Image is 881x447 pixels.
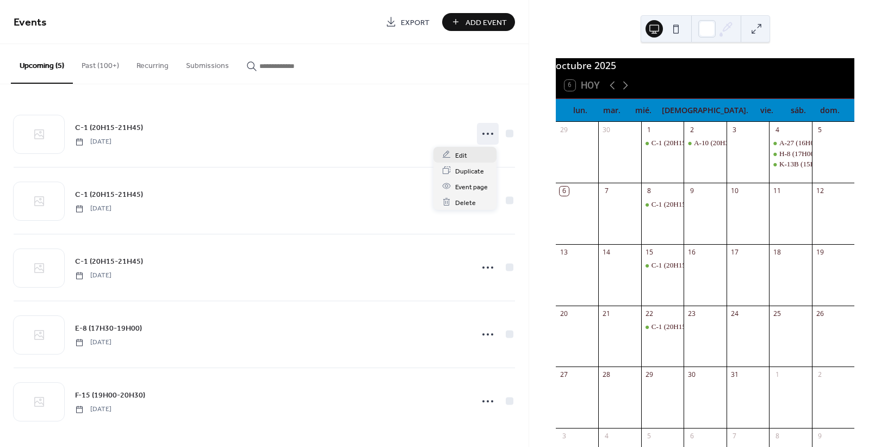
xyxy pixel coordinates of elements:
div: [DEMOGRAPHIC_DATA]. [659,99,751,121]
div: A-27 (16H00 - 17H00) [769,138,811,148]
div: A-27 (16H00 - 17H00) [779,138,846,148]
div: 15 [644,248,654,257]
div: lun. [564,99,596,121]
span: Duplicate [455,165,484,177]
div: 12 [815,187,824,196]
div: 28 [602,370,611,380]
div: 30 [687,370,697,380]
div: C-1 (20H15-21H45) [652,260,710,270]
div: C-1 (20H15-21H45) [641,322,684,332]
div: 9 [815,431,824,440]
span: [DATE] [75,271,111,281]
div: mar. [596,99,628,121]
button: Recurring [128,44,177,83]
a: F-15 (19H00-20H30) [75,389,145,401]
div: H-8 (17H00 - 18H00) [769,149,811,159]
a: C-1 (20H15-21H45) [75,188,143,201]
div: K-13B (15H00 - 16H00) [779,159,851,169]
div: 11 [773,187,782,196]
div: dom. [814,99,846,121]
span: C-1 (20H15-21H45) [75,189,143,201]
div: 29 [644,370,654,380]
a: Export [377,13,438,31]
div: 19 [815,248,824,257]
span: E-8 (17H30-19H00) [75,323,142,334]
span: F-15 (19H00-20H30) [75,390,145,401]
div: 6 [560,187,569,196]
span: Export [401,17,430,28]
div: H-8 (17H00 - 18H00) [779,149,842,159]
div: 21 [602,309,611,318]
div: C-1 (20H15-21H45) [652,322,710,332]
span: [DATE] [75,405,111,414]
div: 25 [773,309,782,318]
div: vie. [751,99,783,121]
button: Past (100+) [73,44,128,83]
div: 17 [730,248,739,257]
div: 2 [687,125,697,134]
div: A-10 (20H30-22H00) [684,138,726,148]
div: A-10 (20H30-22H00) [694,138,756,148]
div: 16 [687,248,697,257]
div: 18 [773,248,782,257]
span: Events [14,12,47,33]
span: Delete [455,197,476,208]
span: Add Event [466,17,507,28]
div: 8 [773,431,782,440]
div: 20 [560,309,569,318]
div: 3 [560,431,569,440]
div: 31 [730,370,739,380]
div: 22 [644,309,654,318]
a: E-8 (17H30-19H00) [75,322,142,334]
div: C-1 (20H15-21H45) [652,138,710,148]
span: C-1 (20H15-21H45) [75,256,143,268]
div: 24 [730,309,739,318]
div: 5 [644,431,654,440]
button: Submissions [177,44,238,83]
div: 9 [687,187,697,196]
div: 2 [815,370,824,380]
span: [DATE] [75,204,111,214]
div: 3 [730,125,739,134]
div: 7 [602,187,611,196]
button: Upcoming (5) [11,44,73,84]
div: C-1 (20H15-21H45) [641,138,684,148]
div: C-1 (20H15-21H45) [652,200,710,209]
div: C-1 (20H15-21H45) [641,200,684,209]
div: 5 [815,125,824,134]
span: Event page [455,181,488,193]
span: [DATE] [75,338,111,347]
div: C-1 (20H15-21H45) [641,260,684,270]
div: 23 [687,309,697,318]
div: 13 [560,248,569,257]
div: 27 [560,370,569,380]
div: 14 [602,248,611,257]
div: 7 [730,431,739,440]
a: C-1 (20H15-21H45) [75,255,143,268]
div: octubre 2025 [556,58,854,72]
div: 10 [730,187,739,196]
div: 4 [773,125,782,134]
div: 30 [602,125,611,134]
span: Edit [455,150,467,161]
div: 4 [602,431,611,440]
div: K-13B (15H00 - 16H00) [769,159,811,169]
div: mié. [628,99,659,121]
span: C-1 (20H15-21H45) [75,122,143,134]
div: sáb. [783,99,814,121]
span: [DATE] [75,137,111,147]
div: 29 [560,125,569,134]
div: 8 [644,187,654,196]
button: Add Event [442,13,515,31]
div: 26 [815,309,824,318]
div: 1 [644,125,654,134]
a: C-1 (20H15-21H45) [75,121,143,134]
div: 1 [773,370,782,380]
div: 6 [687,431,697,440]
